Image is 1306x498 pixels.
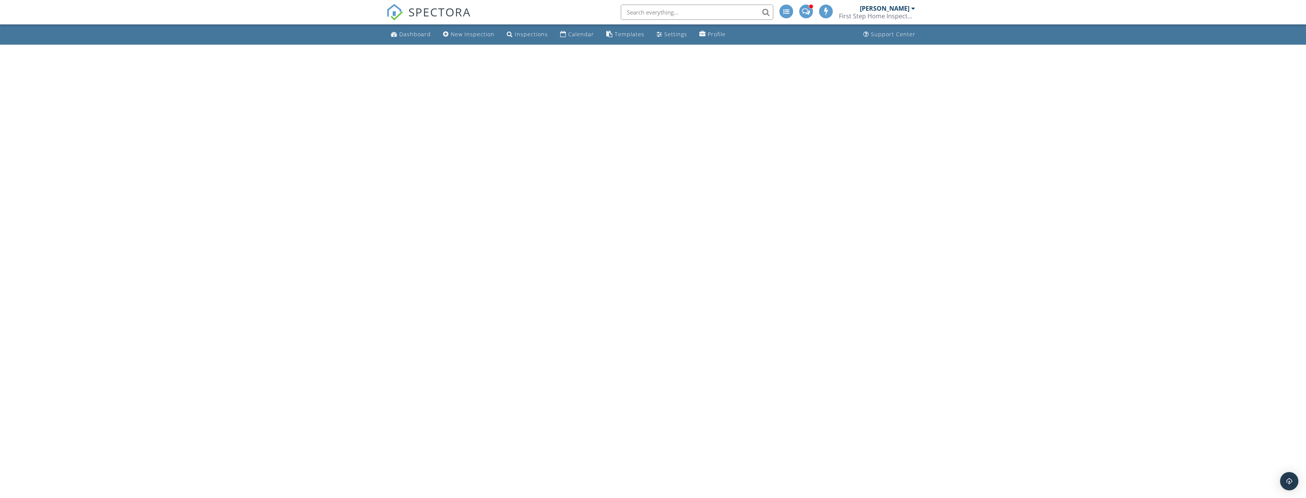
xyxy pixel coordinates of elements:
[408,4,471,20] span: SPECTORA
[557,27,597,42] a: Calendar
[860,5,909,12] div: [PERSON_NAME]
[388,27,434,42] a: Dashboard
[664,31,687,38] div: Settings
[696,27,729,42] a: Profile
[399,31,431,38] div: Dashboard
[708,31,726,38] div: Profile
[451,31,495,38] div: New Inspection
[603,27,647,42] a: Templates
[1280,472,1298,490] div: Open Intercom Messenger
[860,27,919,42] a: Support Center
[654,27,690,42] a: Settings
[440,27,498,42] a: New Inspection
[515,31,548,38] div: Inspections
[386,10,471,26] a: SPECTORA
[504,27,551,42] a: Inspections
[621,5,773,20] input: Search everything...
[615,31,644,38] div: Templates
[386,4,403,21] img: The Best Home Inspection Software - Spectora
[871,31,916,38] div: Support Center
[839,12,915,20] div: First Step Home Inspectors
[568,31,594,38] div: Calendar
